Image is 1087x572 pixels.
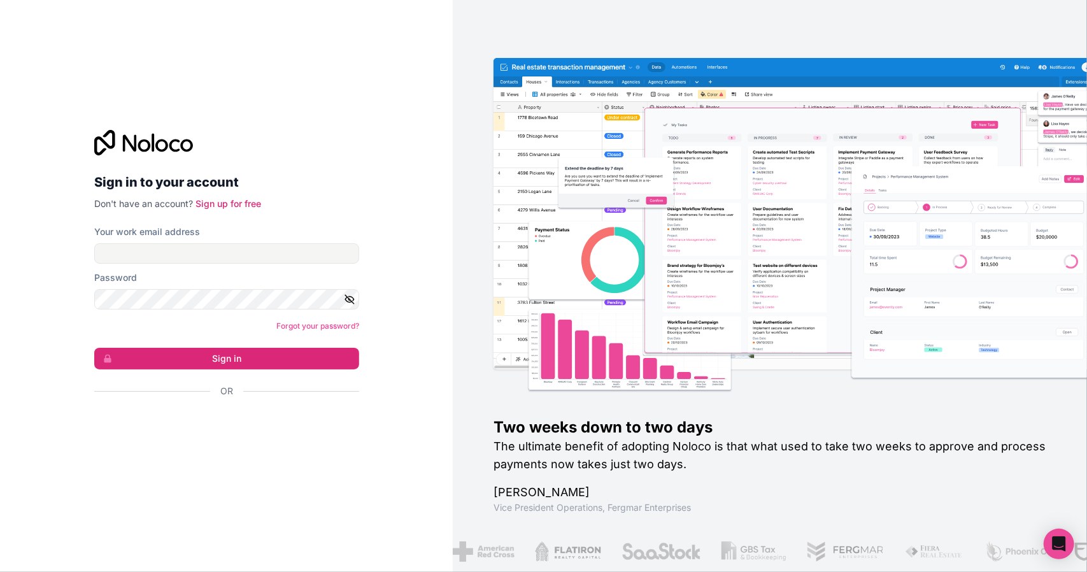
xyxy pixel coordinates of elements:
h1: Vice President Operations , Fergmar Enterprises [494,501,1046,514]
label: Password [94,271,137,284]
h2: Sign in to your account [94,171,359,194]
input: Password [94,289,359,310]
span: Or [220,385,233,397]
img: /assets/saastock-C6Zbiodz.png [620,541,700,562]
label: Your work email address [94,225,200,238]
a: Sign up for free [195,198,261,209]
img: /assets/gbstax-C-GtDUiK.png [721,541,786,562]
img: /assets/fergmar-CudnrXN5.png [806,541,883,562]
img: /assets/fiera-fwj2N5v4.png [904,541,963,562]
div: Open Intercom Messenger [1044,529,1074,559]
span: Don't have an account? [94,198,193,209]
img: /assets/phoenix-BREaitsQ.png [984,541,1053,562]
img: /assets/american-red-cross-BAupjrZR.png [451,541,513,562]
h2: The ultimate benefit of adopting Noloco is that what used to take two weeks to approve and proces... [494,438,1046,473]
h1: [PERSON_NAME] [494,483,1046,501]
input: Email address [94,243,359,264]
a: Forgot your password? [276,321,359,331]
img: /assets/flatiron-C8eUkumj.png [534,541,600,562]
h1: Two weeks down to two days [494,417,1046,438]
button: Sign in [94,348,359,369]
iframe: Sign in with Google Button [88,411,355,440]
